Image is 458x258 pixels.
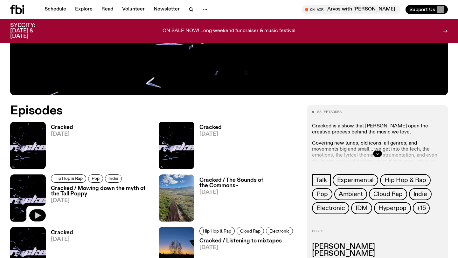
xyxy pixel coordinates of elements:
a: Hip Hop & Rap [199,227,235,235]
a: Cracked[DATE] [46,125,73,169]
span: Hip Hop & Rap [385,177,426,184]
h3: SYDCITY: [DATE] & [DATE] [10,23,51,39]
h2: Episodes [10,105,299,117]
h2: Hosts [312,229,443,237]
span: [DATE] [51,237,73,242]
span: [DATE] [199,190,300,195]
a: Ambient [334,188,367,200]
p: Cracked is a show that [PERSON_NAME] open the creative process behind the music we love. [312,123,443,135]
span: Pop [92,176,100,181]
span: Cloud Rap [240,228,260,233]
a: Hip Hop & Rap [51,174,86,183]
h3: Cracked / Listening to mixtapes [199,238,295,244]
a: Electronic [266,227,293,235]
span: +15 [417,205,426,212]
a: Schedule [41,5,70,14]
span: Experimental [337,177,374,184]
span: Talk [316,177,327,184]
span: Hip Hop & Rap [203,228,231,233]
a: Pop [88,174,103,183]
h3: Cracked [51,230,73,235]
span: Pop [316,191,328,198]
a: Hip Hop & Rap [380,174,430,186]
h3: Cracked [199,125,222,130]
a: Cracked[DATE] [194,125,222,169]
img: Logo for Podcast Cracked. Black background, with white writing, with glass smashing graphics [159,122,194,169]
span: IDM [356,205,367,212]
span: [DATE] [199,245,295,250]
span: [DATE] [51,198,151,203]
a: Indie [409,188,432,200]
img: Logo for Podcast Cracked. Black background, with white writing, with glass smashing graphics [10,174,46,222]
span: Electronic [269,228,289,233]
a: Hyperpop [374,202,411,214]
a: Pop [312,188,332,200]
p: Covering new tunes, old icons, all genres, and movements big and small... we get into the tech, t... [312,140,443,171]
h3: Cracked [51,125,73,130]
button: +15 [413,202,429,214]
span: Ambient [339,191,363,198]
img: Logo for Podcast Cracked. Black background, with white writing, with glass smashing graphics [10,122,46,169]
span: Cloud Rap [373,191,402,198]
p: ON SALE NOW! Long weekend fundraiser & music festival [163,28,295,34]
a: Talk [312,174,330,186]
a: Cracked / The Sounds of the Commons~[DATE] [194,178,300,222]
a: Explore [71,5,96,14]
span: Hip Hop & Rap [54,176,83,181]
a: Newsletter [150,5,184,14]
a: Cloud Rap [369,188,407,200]
h3: [PERSON_NAME] [312,250,443,257]
span: Indie [413,191,427,198]
span: Support Us [409,7,435,12]
a: IDM [351,202,372,214]
span: Electronic [316,205,345,212]
button: On AirArvos with [PERSON_NAME] [302,5,400,14]
h3: Cracked / Mowing down the myth of the Tall Poppy [51,186,151,197]
a: Indie [105,174,122,183]
a: Cloud Rap [237,227,264,235]
span: 88 episodes [317,110,342,114]
h3: [PERSON_NAME] [312,243,443,250]
a: Cracked / Mowing down the myth of the Tall Poppy[DATE] [46,186,151,222]
a: Volunteer [118,5,149,14]
span: Hyperpop [378,205,406,212]
span: [DATE] [51,132,73,137]
button: Support Us [406,5,448,14]
h3: Cracked / The Sounds of the Commons~ [199,178,300,188]
span: [DATE] [199,132,222,137]
a: Read [98,5,117,14]
a: Experimental [333,174,378,186]
a: Electronic [312,202,349,214]
span: Indie [108,176,118,181]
